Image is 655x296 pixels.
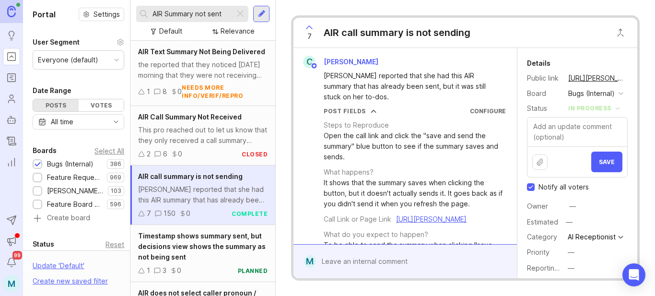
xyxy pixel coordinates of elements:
[527,232,561,242] div: Category
[307,31,312,42] span: 7
[33,9,56,20] h1: Portal
[396,215,467,223] a: [URL][PERSON_NAME]
[527,103,561,114] div: Status
[3,111,20,129] a: Autopilot
[33,85,71,96] div: Date Range
[304,255,316,268] div: M
[33,99,79,111] div: Posts
[3,90,20,107] a: Users
[568,103,611,114] div: in progress
[238,267,268,275] div: planned
[33,276,108,286] div: Create new saved filter
[47,199,102,210] div: Feature Board Sandbox [DATE]
[622,263,645,286] div: Open Intercom Messenger
[324,240,506,261] div: To be able to send the summary when clicking "save and send the summary".
[324,107,366,115] div: Post Fields
[163,149,167,159] div: 6
[110,160,121,168] p: 386
[38,55,98,65] div: Everyone (default)
[611,23,630,42] button: Close button
[33,238,54,250] div: Status
[591,152,622,172] button: Save
[527,58,550,69] div: Details
[3,233,20,250] button: Announcements
[3,69,20,86] a: Roadmaps
[324,107,376,115] button: Post Fields
[152,9,231,19] input: Search...
[94,148,124,154] div: Select All
[108,118,124,126] svg: toggle icon
[3,27,20,44] a: Ideas
[568,263,574,273] div: —
[138,59,268,81] div: the reported that they noticed [DATE] morning that they were not receiving text call summary noti...
[527,201,561,212] div: Owner
[79,8,124,21] button: Settings
[47,159,94,169] div: Bugs (Internal)
[47,172,102,183] div: Feature Requests (Internal)
[324,120,389,130] div: Steps to Reproduce
[324,71,498,102] div: [PERSON_NAME] reported that she had this AIR summary that has already been sent, but it was still...
[163,86,167,97] div: 8
[568,88,615,99] div: Bugs (Internal)
[110,174,121,181] p: 969
[130,41,275,106] a: AIR Text Summary Not Being Deliveredthe reported that they noticed [DATE] morning that they were ...
[527,219,558,225] div: Estimated
[94,10,120,19] span: Settings
[324,229,428,240] div: What do you expect to happen?
[138,125,268,146] div: This pro reached out to let us know that they only received a call summary through the daily summ...
[79,99,124,111] div: Votes
[324,26,470,39] div: AIR call summary is not sending
[3,154,20,171] a: Reporting
[147,86,150,97] div: 1
[527,88,561,99] div: Board
[47,186,103,196] div: [PERSON_NAME] (Public)
[186,208,190,219] div: 0
[568,234,616,240] div: AI Receptionist
[110,201,121,208] p: 596
[470,107,506,115] a: Configure
[324,167,374,178] div: What happens?
[324,178,506,209] div: It shows that the summary saves when clicking the button, but it doesn't actually sends it. It go...
[147,149,151,159] div: 2
[33,145,57,156] div: Boards
[159,26,182,36] div: Default
[538,182,589,192] span: Notify all voters
[3,212,20,229] button: Send to Autopilot
[178,149,182,159] div: 0
[532,154,548,170] button: Upload file
[51,117,73,127] div: All time
[147,265,150,276] div: 1
[147,208,151,219] div: 7
[177,265,181,276] div: 0
[311,62,318,70] img: member badge
[527,264,578,272] label: Reporting Team
[565,72,628,84] a: [URL][PERSON_NAME]
[164,208,175,219] div: 150
[527,73,561,83] div: Public link
[221,26,255,36] div: Relevance
[33,214,124,223] a: Create board
[138,47,265,56] span: AIR Text Summary Not Being Delivered
[242,150,268,158] div: closed
[3,48,20,65] a: Portal
[324,130,506,162] div: Open the call link and click the "save and send the summary" blue button to see if the summary sa...
[303,56,316,68] div: C
[138,232,266,261] span: Timestamp shows summary sent, but decisions view shows the summary as not being sent
[569,201,576,212] div: —
[3,132,20,150] a: Changelog
[177,86,182,97] div: 0
[3,275,20,292] button: M
[182,83,268,100] div: needs more info/verif/repro
[232,210,268,218] div: complete
[324,58,378,66] span: [PERSON_NAME]
[599,158,615,166] span: Save
[324,214,391,225] div: Call Link or Page Link
[138,184,268,205] div: [PERSON_NAME] reported that she had this AIR summary that has already been sent, but it was still...
[3,254,20,271] button: Notifications
[568,247,574,258] div: —
[130,225,275,282] a: Timestamp shows summary sent, but decisions view shows the summary as not being sent130planned
[33,260,84,276] div: Update ' Default '
[138,172,243,180] span: AIR call summary is not sending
